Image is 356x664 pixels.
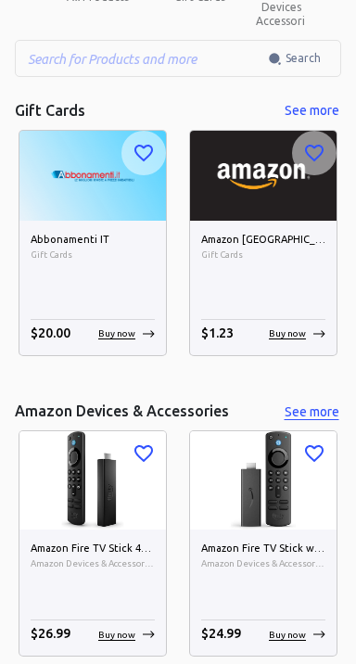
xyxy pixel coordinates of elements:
[269,326,306,340] p: Buy now
[286,49,321,68] span: Search
[282,99,341,122] button: See more
[201,556,325,571] span: Amazon Devices & Accessories
[31,556,155,571] span: Amazon Devices & Accessories
[201,326,234,340] span: $ 1.23
[190,131,337,221] img: Amazon Italy image
[31,248,155,262] span: Gift Cards
[19,131,166,221] img: Abbonamenti IT image
[190,431,337,529] img: Amazon Fire TV Stick with Alexa Voice Remote (includes TV controls), free &amp; live TV without c...
[201,541,325,557] h6: Amazon Fire TV Stick with Alexa Voice Remote (includes TV controls), free &amp; live TV without c...
[31,232,155,249] h6: Abbonamenti IT
[15,402,229,421] h5: Amazon Devices & Accessories
[201,626,241,641] span: $ 24.99
[19,431,166,529] img: Amazon Fire TV Stick 4K Max streaming device, Wi-Fi 6, Alexa Voice Remote (includes TV controls) ...
[98,628,135,642] p: Buy now
[31,626,70,641] span: $ 26.99
[31,541,155,557] h6: Amazon Fire TV Stick 4K Max streaming device, Wi-Fi 6, Alexa Voice Remote (includes TV controls)
[201,248,325,262] span: Gift Cards
[201,232,325,249] h6: Amazon [GEOGRAPHIC_DATA]
[31,326,70,340] span: $ 20.00
[269,628,306,642] p: Buy now
[15,40,268,77] input: Search for Products and more
[15,101,85,121] h5: Gift Cards
[282,401,341,424] button: See more
[98,326,135,340] p: Buy now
